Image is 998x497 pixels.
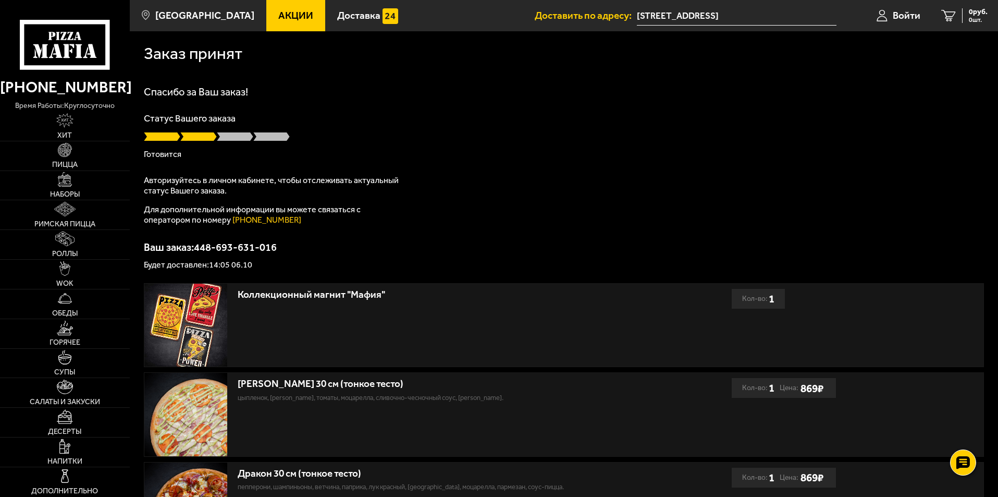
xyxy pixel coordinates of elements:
span: Доставить по адресу: [535,10,637,20]
span: Напитки [47,458,82,465]
p: цыпленок, [PERSON_NAME], томаты, моцарелла, сливочно-чесночный соус, [PERSON_NAME]. [238,393,631,403]
img: 15daf4d41897b9f0e9f617042186c801.svg [383,8,398,24]
a: [PHONE_NUMBER] [232,215,301,225]
span: Пицца [52,161,78,168]
span: Горячее [50,339,80,346]
div: [PERSON_NAME] 30 см (тонкое тесто) [238,378,631,390]
span: Супы [54,369,75,376]
span: Дополнительно [31,488,98,495]
b: 1 [769,468,774,488]
span: 0 шт. [969,17,988,23]
span: [GEOGRAPHIC_DATA] [155,10,254,20]
h1: Спасибо за Ваш заказ! [144,87,984,97]
h1: Заказ принят [144,45,242,62]
b: 869 ₽ [800,471,823,484]
span: 0 руб. [969,8,988,16]
span: Войти [893,10,920,20]
div: Дракон 30 см (тонкое тесто) [238,468,631,480]
input: Ваш адрес доставки [637,6,836,26]
b: 1 [769,378,774,398]
span: Роллы [52,250,78,258]
span: Римская пицца [34,221,95,228]
span: Россия, Санкт-Петербург, 10-я Красноармейская улица, 22 [637,6,836,26]
p: Будет доставлен: 14:05 06.10 [144,261,984,269]
div: Коллекционный магнит "Мафия" [238,289,631,301]
div: Кол-во: [742,289,774,309]
span: Цена: [780,468,798,488]
p: пепперони, шампиньоны, ветчина, паприка, лук красный, [GEOGRAPHIC_DATA], моцарелла, пармезан, соу... [238,482,631,492]
div: Кол-во: [742,378,774,398]
span: Наборы [50,191,80,198]
span: Доставка [337,10,380,20]
div: Кол-во: [742,468,774,488]
p: Ваш заказ: 448-693-631-016 [144,242,984,252]
p: Для дополнительной информации вы можете связаться с оператором по номеру [144,204,404,225]
p: Авторизуйтесь в личном кабинете, чтобы отслеживать актуальный статус Вашего заказа. [144,175,404,196]
span: Хит [57,132,72,139]
b: 869 ₽ [800,382,823,395]
span: WOK [56,280,73,287]
span: Цена: [780,378,798,398]
span: Салаты и закуски [30,398,100,406]
p: Статус Вашего заказа [144,114,984,123]
span: Акции [278,10,313,20]
p: Готовится [144,150,984,159]
span: Десерты [48,428,81,435]
span: Обеды [52,310,78,317]
b: 1 [769,289,774,309]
